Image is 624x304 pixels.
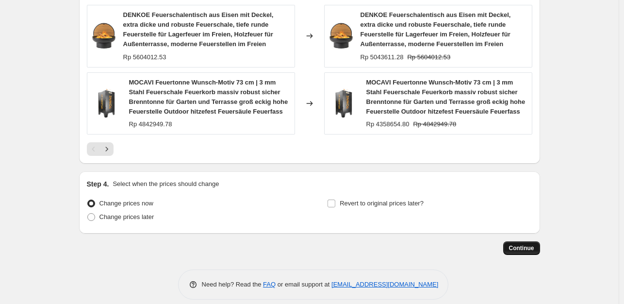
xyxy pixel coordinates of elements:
[99,213,154,220] span: Change prices later
[92,21,115,51] img: 71_8Hxa_lL_80x.jpg
[113,179,219,189] p: Select when the prices should change
[92,89,121,118] img: 61tAcezdrSL_80x.jpg
[123,52,166,62] div: Rp 5604012.53
[87,142,114,156] nav: Pagination
[100,142,114,156] button: Next
[361,11,511,48] span: DENKOE Feuerschalentisch aus Eisen mit Deckel, extra dicke und robuste Feuerschale, tiefe runde F...
[329,89,359,118] img: 61tAcezdrSL_80x.jpg
[263,281,276,288] a: FAQ
[366,79,525,115] span: MOCAVI Feuertonne Wunsch-Motiv 73 cm | 3 mm Stahl Feuerschale Feuerkorb massiv robust sicher Bren...
[123,11,274,48] span: DENKOE Feuerschalentisch aus Eisen mit Deckel, extra dicke und robuste Feuerschale, tiefe runde F...
[503,241,540,255] button: Continue
[366,119,410,129] div: Rp 4358654.80
[413,119,456,129] strike: Rp 4842949.78
[329,21,353,51] img: 71_8Hxa_lL_80x.jpg
[509,244,534,252] span: Continue
[129,79,288,115] span: MOCAVI Feuertonne Wunsch-Motiv 73 cm | 3 mm Stahl Feuerschale Feuerkorb massiv robust sicher Bren...
[331,281,438,288] a: [EMAIL_ADDRESS][DOMAIN_NAME]
[407,52,450,62] strike: Rp 5604012.53
[129,119,172,129] div: Rp 4842949.78
[276,281,331,288] span: or email support at
[361,52,404,62] div: Rp 5043611.28
[340,200,424,207] span: Revert to original prices later?
[99,200,153,207] span: Change prices now
[87,179,109,189] h2: Step 4.
[202,281,263,288] span: Need help? Read the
